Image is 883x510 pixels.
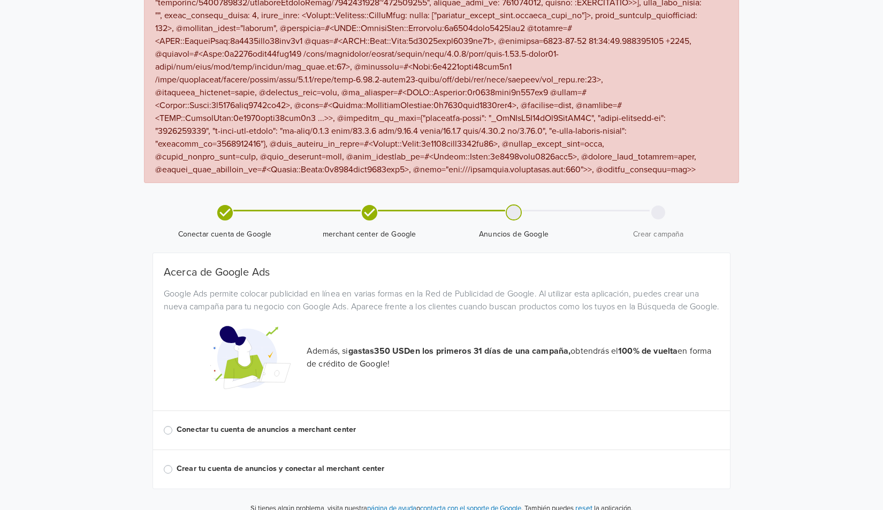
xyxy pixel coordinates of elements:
[177,463,719,475] label: Crear tu cuenta de anuncios y conectar al merchant center
[307,345,719,370] p: Además, si obtendrás el en forma de crédito de Google!
[301,229,437,240] span: merchant center de Google
[164,266,719,279] h5: Acerca de Google Ads
[590,229,726,240] span: Crear campaña
[210,317,291,398] img: Google Promotional Codes
[348,346,571,356] strong: gastas 350 USD en los primeros 31 días de una campaña,
[177,424,719,436] label: Conectar tu cuenta de anuncios a merchant center
[618,346,678,356] strong: 100% de vuelta
[157,229,293,240] span: Conectar cuenta de Google
[446,229,582,240] span: Anuncios de Google
[156,287,727,313] div: Google Ads permite colocar publicidad en línea en varias formas en la Red de Publicidad de Google...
